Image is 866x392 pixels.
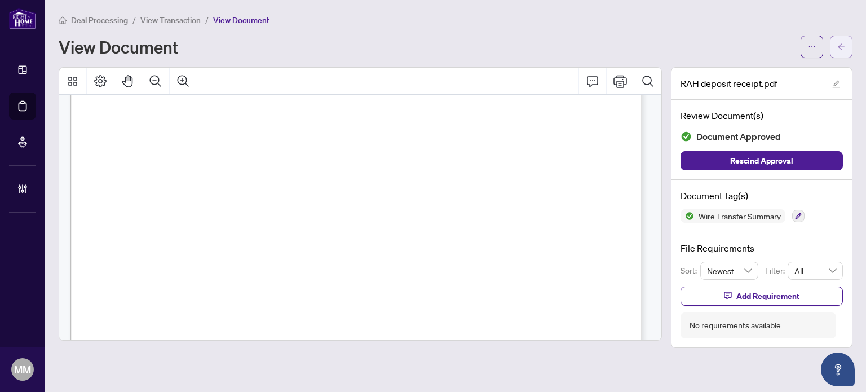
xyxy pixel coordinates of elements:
button: Rescind Approval [681,151,843,170]
span: All [794,262,836,279]
span: Wire Transfer Summary [694,212,785,220]
img: Document Status [681,131,692,142]
span: Newest [707,262,752,279]
p: Filter: [765,265,788,277]
span: edit [832,80,840,88]
span: Add Requirement [736,287,799,305]
p: Sort: [681,265,700,277]
h1: View Document [59,38,178,56]
span: ellipsis [808,43,816,51]
button: Add Requirement [681,287,843,306]
h4: Document Tag(s) [681,189,843,202]
img: logo [9,8,36,29]
li: / [132,14,136,27]
span: View Document [213,15,269,25]
h4: File Requirements [681,241,843,255]
li: / [205,14,209,27]
span: Deal Processing [71,15,128,25]
span: RAH deposit receipt.pdf [681,77,777,90]
span: MM [14,362,31,377]
span: Rescind Approval [730,152,793,170]
span: arrow-left [837,43,845,51]
span: Document Approved [696,129,781,144]
img: Status Icon [681,209,694,223]
button: Open asap [821,353,855,386]
span: View Transaction [140,15,201,25]
h4: Review Document(s) [681,109,843,122]
span: home [59,16,67,24]
div: No requirements available [690,319,781,332]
